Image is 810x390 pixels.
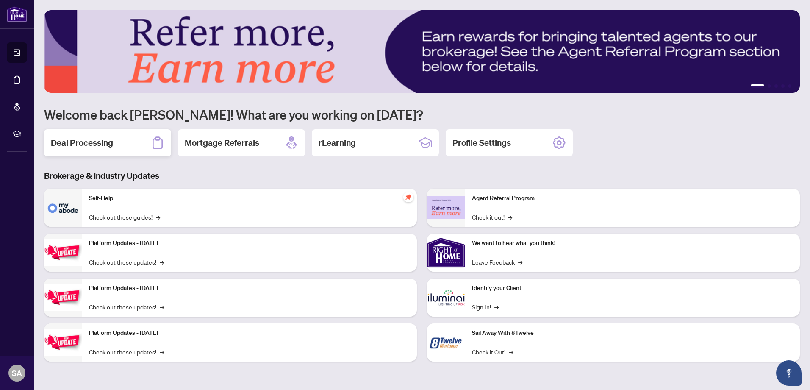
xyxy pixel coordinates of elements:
[509,347,513,357] span: →
[788,84,791,88] button: 5
[319,137,356,149] h2: rLearning
[44,239,82,266] img: Platform Updates - July 21, 2025
[89,212,160,222] a: Check out these guides!→
[44,106,800,123] h1: Welcome back [PERSON_NAME]! What are you working on [DATE]?
[472,239,793,248] p: We want to hear what you think!
[7,6,27,22] img: logo
[768,84,771,88] button: 2
[12,367,22,379] span: SA
[781,84,785,88] button: 4
[472,347,513,357] a: Check it Out!→
[472,212,512,222] a: Check it out!→
[44,284,82,311] img: Platform Updates - July 8, 2025
[44,10,800,93] img: Slide 0
[89,194,410,203] p: Self-Help
[427,279,465,317] img: Identify your Client
[156,212,160,222] span: →
[185,137,259,149] h2: Mortgage Referrals
[472,194,793,203] p: Agent Referral Program
[160,302,164,312] span: →
[472,284,793,293] p: Identify your Client
[44,189,82,227] img: Self-Help
[494,302,499,312] span: →
[160,257,164,267] span: →
[452,137,511,149] h2: Profile Settings
[160,347,164,357] span: →
[508,212,512,222] span: →
[518,257,522,267] span: →
[44,329,82,356] img: Platform Updates - June 23, 2025
[751,84,764,88] button: 1
[472,329,793,338] p: Sail Away With 8Twelve
[89,284,410,293] p: Platform Updates - [DATE]
[427,234,465,272] img: We want to hear what you think!
[89,239,410,248] p: Platform Updates - [DATE]
[44,170,800,182] h3: Brokerage & Industry Updates
[776,360,802,386] button: Open asap
[427,323,465,362] img: Sail Away With 8Twelve
[89,347,164,357] a: Check out these updates!→
[51,137,113,149] h2: Deal Processing
[427,196,465,219] img: Agent Referral Program
[472,257,522,267] a: Leave Feedback→
[89,302,164,312] a: Check out these updates!→
[89,257,164,267] a: Check out these updates!→
[403,192,413,202] span: pushpin
[774,84,778,88] button: 3
[472,302,499,312] a: Sign In!→
[89,329,410,338] p: Platform Updates - [DATE]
